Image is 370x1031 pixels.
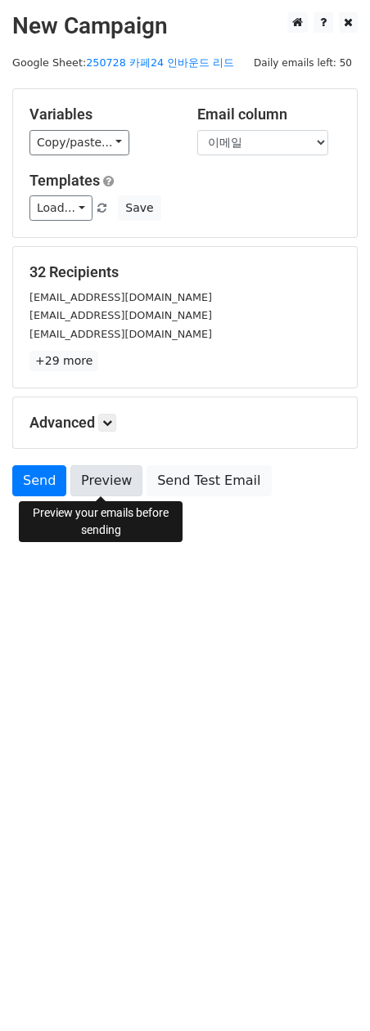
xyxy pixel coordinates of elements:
[197,105,341,123] h5: Email column
[29,414,341,432] h5: Advanced
[86,56,234,69] a: 250728 카페24 인바운드 리드
[288,953,370,1031] iframe: Chat Widget
[248,56,358,69] a: Daily emails left: 50
[29,195,92,221] a: Load...
[12,56,234,69] small: Google Sheet:
[118,195,160,221] button: Save
[29,130,129,155] a: Copy/paste...
[70,465,142,496] a: Preview
[147,465,271,496] a: Send Test Email
[29,105,173,123] h5: Variables
[29,291,212,303] small: [EMAIL_ADDRESS][DOMAIN_NAME]
[12,12,358,40] h2: New Campaign
[29,328,212,340] small: [EMAIL_ADDRESS][DOMAIN_NAME]
[248,54,358,72] span: Daily emails left: 50
[29,351,98,371] a: +29 more
[29,263,341,281] h5: 32 Recipients
[19,501,183,542] div: Preview your emails before sending
[288,953,370,1031] div: 채팅 위젯
[29,172,100,189] a: Templates
[29,309,212,321] small: [EMAIL_ADDRESS][DOMAIN_NAME]
[12,465,66,496] a: Send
